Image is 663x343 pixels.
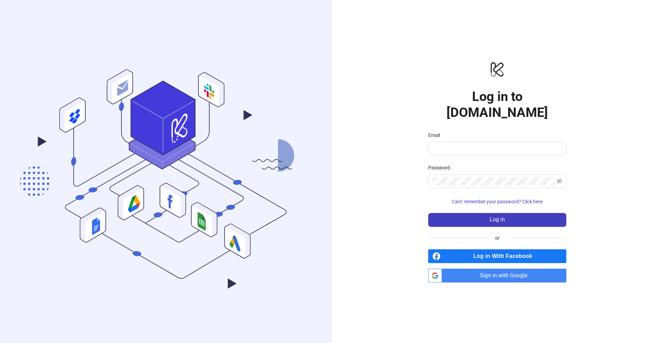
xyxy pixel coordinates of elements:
[428,196,566,207] button: Can't remember your password? Click here
[428,269,566,282] a: Sign in with Google
[428,164,454,171] label: Password
[557,178,562,184] span: eye-invisible
[432,177,555,185] input: Password
[428,89,566,120] h1: Log in to [DOMAIN_NAME]
[490,234,505,242] span: or
[428,131,444,139] label: Email
[428,249,566,263] a: Log in With Facebook
[428,213,566,227] button: Log in
[428,199,566,204] a: Can't remember your password? Click here
[445,269,566,282] span: Sign in with Google
[490,216,505,223] span: Log in
[443,249,566,263] span: Log in With Facebook
[452,199,542,204] span: Can't remember your password? Click here
[432,145,561,153] input: Email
